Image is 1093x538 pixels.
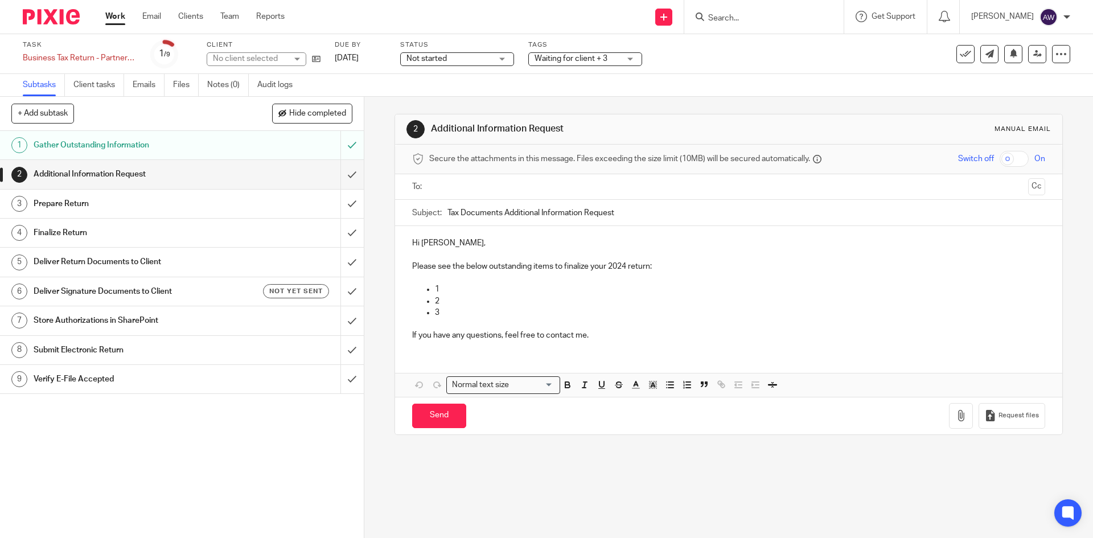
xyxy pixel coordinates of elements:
[999,411,1039,420] span: Request files
[1034,153,1045,165] span: On
[446,376,560,394] div: Search for option
[11,196,27,212] div: 3
[406,120,425,138] div: 2
[73,74,124,96] a: Client tasks
[11,371,27,387] div: 9
[34,253,231,270] h1: Deliver Return Documents to Client
[11,284,27,299] div: 6
[11,254,27,270] div: 5
[958,153,994,165] span: Switch off
[34,342,231,359] h1: Submit Electronic Return
[164,51,170,58] small: /9
[34,224,231,241] h1: Finalize Return
[133,74,165,96] a: Emails
[289,109,346,118] span: Hide completed
[1028,178,1045,195] button: Cc
[23,74,65,96] a: Subtasks
[220,11,239,22] a: Team
[34,166,231,183] h1: Additional Information Request
[213,53,287,64] div: No client selected
[142,11,161,22] a: Email
[535,55,607,63] span: Waiting for client + 3
[272,104,352,123] button: Hide completed
[412,181,425,192] label: To:
[412,261,1045,272] p: Please see the below outstanding items to finalize your 2024 return:
[23,9,80,24] img: Pixie
[34,283,231,300] h1: Deliver Signature Documents to Client
[173,74,199,96] a: Files
[11,313,27,328] div: 7
[435,295,1045,307] p: 2
[207,40,320,50] label: Client
[412,404,466,428] input: Send
[449,379,511,391] span: Normal text size
[34,312,231,329] h1: Store Authorizations in SharePoint
[11,137,27,153] div: 1
[406,55,447,63] span: Not started
[435,284,1045,295] p: 1
[512,379,553,391] input: Search for option
[979,403,1045,429] button: Request files
[971,11,1034,22] p: [PERSON_NAME]
[435,307,1045,318] p: 3
[34,195,231,212] h1: Prepare Return
[335,40,386,50] label: Due by
[412,207,442,219] label: Subject:
[400,40,514,50] label: Status
[1039,8,1058,26] img: svg%3E
[995,125,1051,134] div: Manual email
[256,11,285,22] a: Reports
[335,54,359,62] span: [DATE]
[178,11,203,22] a: Clients
[34,371,231,388] h1: Verify E-File Accepted
[105,11,125,22] a: Work
[11,104,74,123] button: + Add subtask
[23,40,137,50] label: Task
[528,40,642,50] label: Tags
[412,237,1045,249] p: Hi [PERSON_NAME],
[872,13,915,20] span: Get Support
[11,225,27,241] div: 4
[431,123,753,135] h1: Additional Information Request
[23,52,137,64] div: Business Tax Return - Partnership
[412,330,1045,341] p: If you have any questions, feel free to contact me.
[269,286,323,296] span: Not yet sent
[11,342,27,358] div: 8
[159,47,170,60] div: 1
[34,137,231,154] h1: Gather Outstanding Information
[11,167,27,183] div: 2
[707,14,810,24] input: Search
[429,153,810,165] span: Secure the attachments in this message. Files exceeding the size limit (10MB) will be secured aut...
[207,74,249,96] a: Notes (0)
[257,74,301,96] a: Audit logs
